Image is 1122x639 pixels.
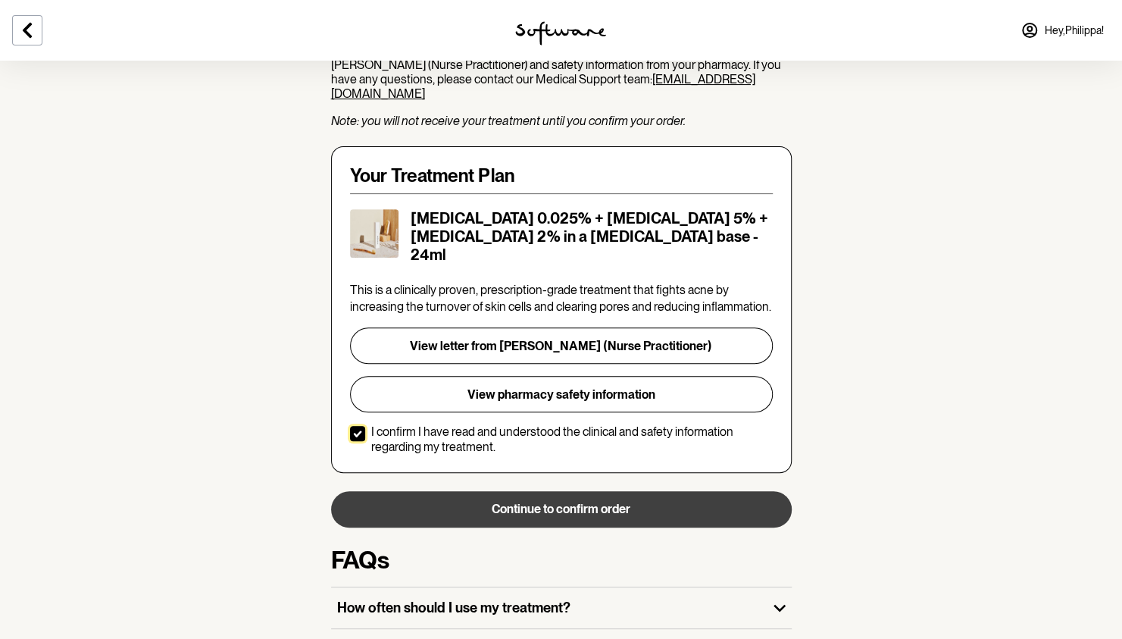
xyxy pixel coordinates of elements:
span: This is a clinically proven, prescription-grade treatment that fights acne by increasing the turn... [350,283,771,314]
button: View pharmacy safety information [350,376,773,412]
h5: [MEDICAL_DATA] 0.025% + [MEDICAL_DATA] 5% + [MEDICAL_DATA] 2% in a [MEDICAL_DATA] base - 24ml [411,209,773,264]
p: I confirm I have read and understood the clinical and safety information regarding my treatment. [371,424,773,453]
button: Continue to confirm order [331,491,792,528]
button: How often should I use my treatment? [331,587,792,628]
a: [EMAIL_ADDRESS][DOMAIN_NAME] [331,72,755,101]
p: Before confirming your order, please review your treatment plan, the letter from [PERSON_NAME] (N... [331,43,792,102]
h3: FAQs [331,546,792,575]
img: software logo [515,21,606,45]
img: ckrj9ld8300003h5xpk2noua0.jpg [350,209,398,258]
h4: Your Treatment Plan [350,165,773,187]
span: Hey, Philippa ! [1045,24,1104,37]
p: Note: you will not receive your treatment until you confirm your order. [331,114,792,128]
button: View letter from [PERSON_NAME] (Nurse Practitioner) [350,327,773,364]
a: Hey,Philippa! [1011,12,1113,49]
h3: How often should I use my treatment? [337,600,761,616]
